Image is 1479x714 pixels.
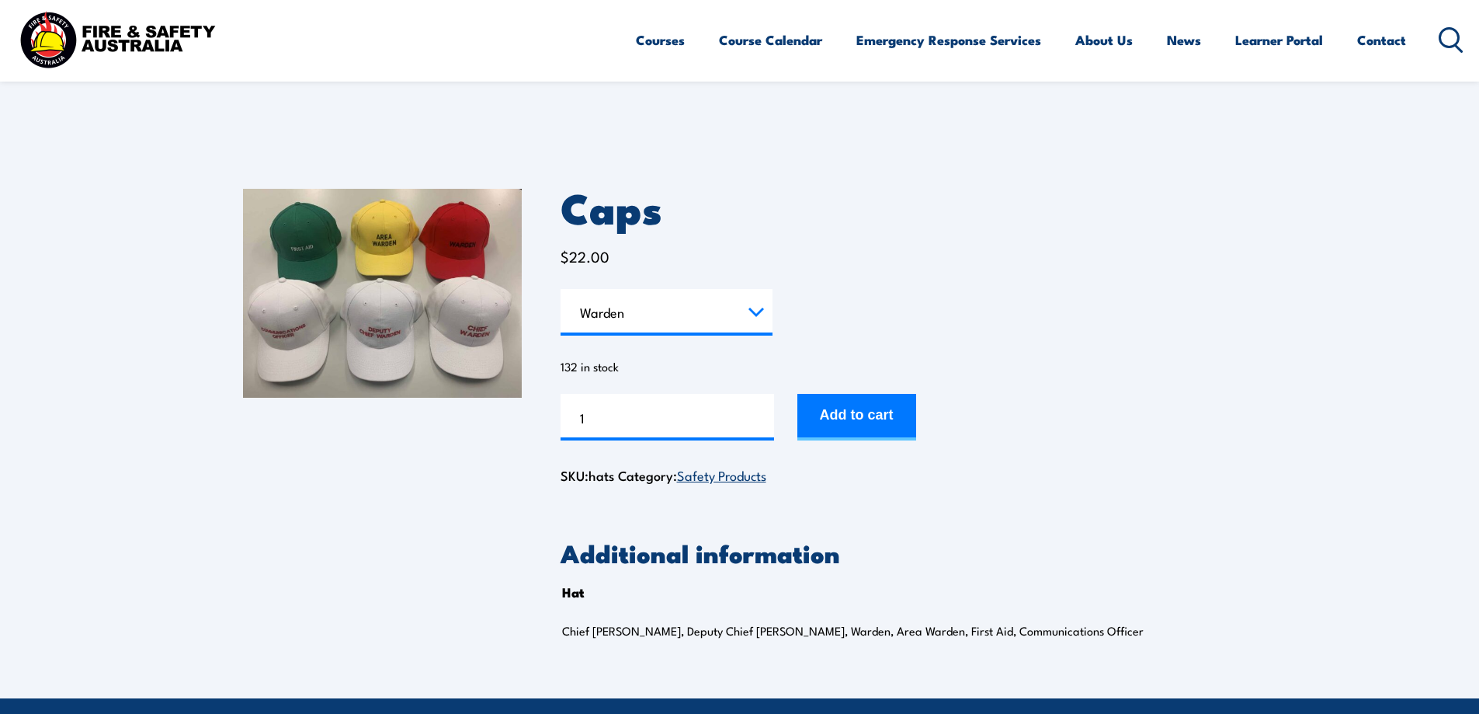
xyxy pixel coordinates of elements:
a: Learner Portal [1235,19,1323,61]
span: Category: [618,465,766,485]
span: $ [561,246,569,266]
span: hats [588,465,614,485]
a: Safety Products [677,465,766,484]
a: Courses [636,19,685,61]
a: Course Calendar [719,19,822,61]
span: SKU: [561,465,614,485]
p: Chief [PERSON_NAME], Deputy Chief [PERSON_NAME], Warden, Area Warden, First Aid, Communications O... [562,623,1182,639]
a: Emergency Response Services [856,19,1041,61]
th: Hat [562,580,585,604]
p: 132 in stock [561,359,1237,374]
h2: Additional information [561,542,1237,563]
a: About Us [1075,19,1133,61]
input: Product quantity [561,394,774,441]
h1: Caps [561,189,1237,225]
button: Add to cart [797,394,916,441]
a: Contact [1357,19,1406,61]
bdi: 22.00 [561,246,609,266]
a: News [1167,19,1201,61]
img: caps-scaled-1.jpg [243,189,522,398]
